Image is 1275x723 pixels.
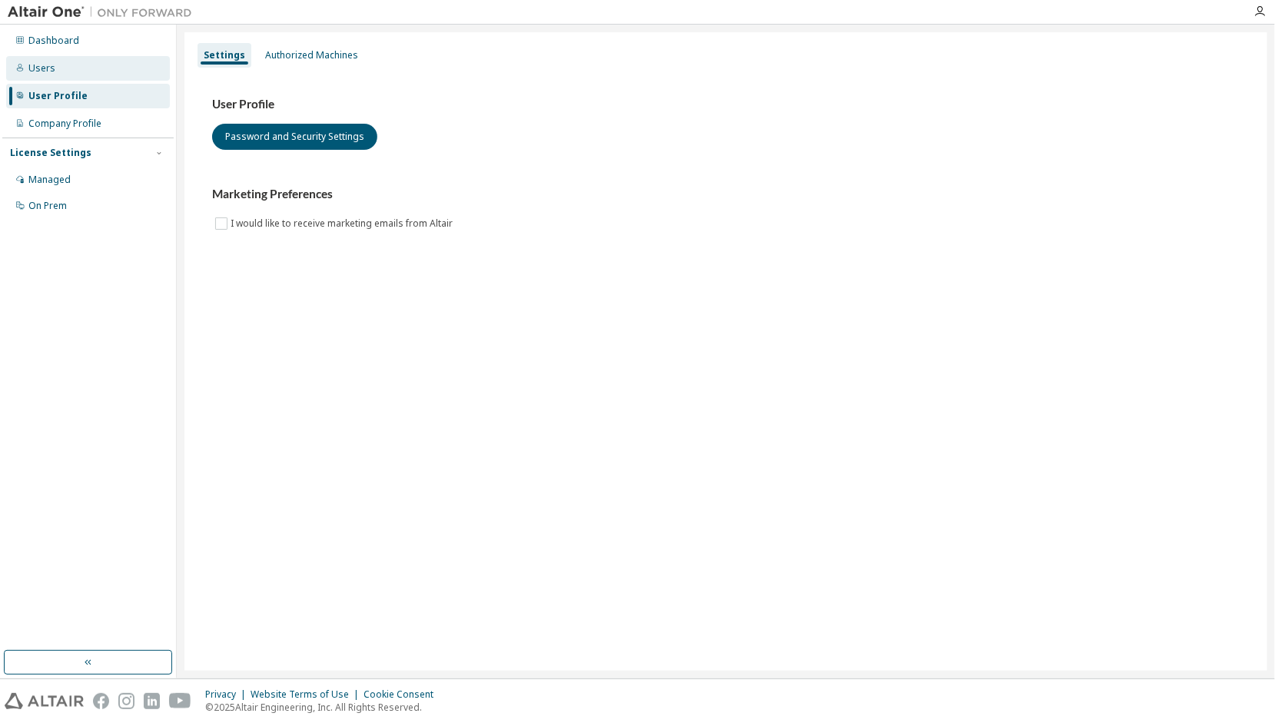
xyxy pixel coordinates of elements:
[144,693,160,709] img: linkedin.svg
[212,97,1240,112] h3: User Profile
[231,214,456,233] label: I would like to receive marketing emails from Altair
[364,688,443,701] div: Cookie Consent
[251,688,364,701] div: Website Terms of Use
[28,174,71,186] div: Managed
[212,124,377,150] button: Password and Security Settings
[28,118,101,130] div: Company Profile
[169,693,191,709] img: youtube.svg
[5,693,84,709] img: altair_logo.svg
[28,90,88,102] div: User Profile
[28,200,67,212] div: On Prem
[28,35,79,47] div: Dashboard
[212,187,1240,202] h3: Marketing Preferences
[205,701,443,714] p: © 2025 Altair Engineering, Inc. All Rights Reserved.
[93,693,109,709] img: facebook.svg
[8,5,200,20] img: Altair One
[204,49,245,61] div: Settings
[10,147,91,159] div: License Settings
[28,62,55,75] div: Users
[205,688,251,701] div: Privacy
[265,49,358,61] div: Authorized Machines
[118,693,134,709] img: instagram.svg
